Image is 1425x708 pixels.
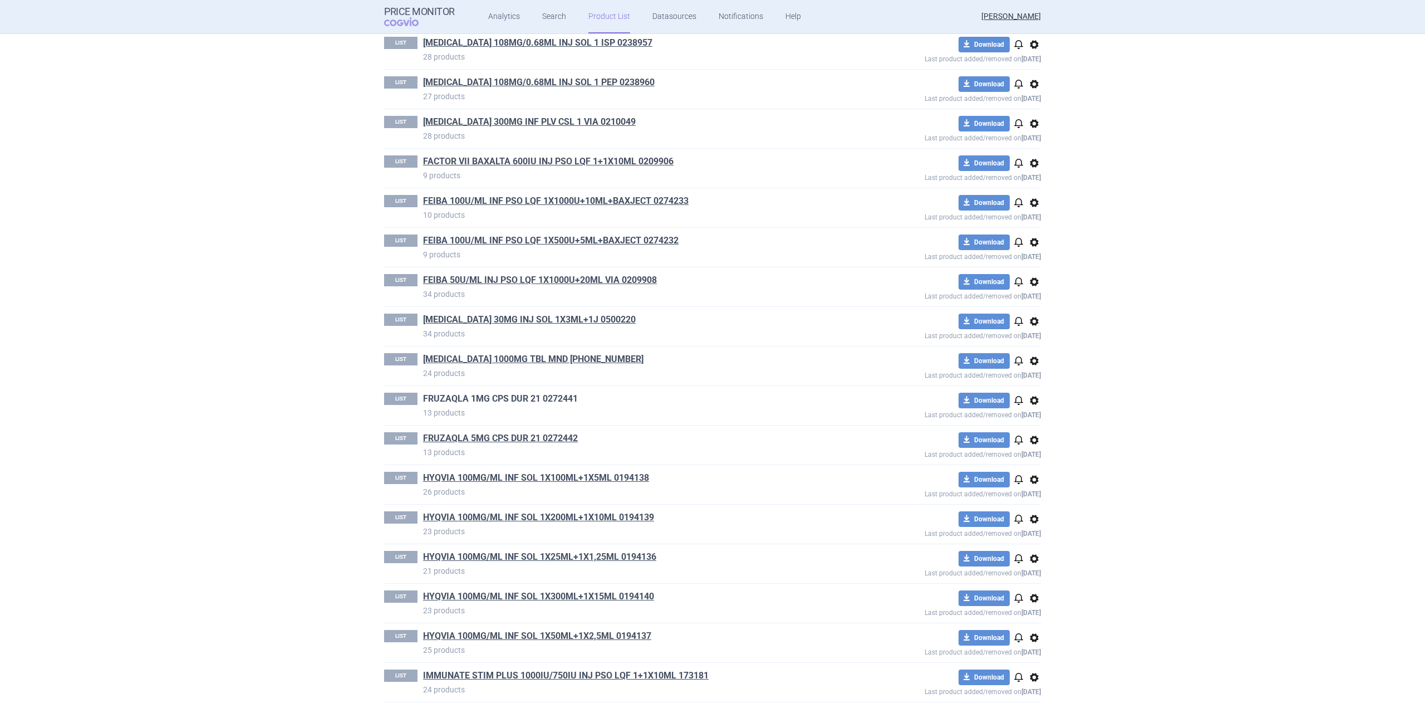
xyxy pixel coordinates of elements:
p: 34 products [423,328,844,339]
p: Last product added/removed on [844,92,1041,102]
a: FACTOR VII BAXALTA 600IU INJ PSO LQF 1+1X10ML 0209906 [423,155,674,168]
a: [MEDICAL_DATA] 30MG INJ SOL 1X3ML+1J 0500220 [423,314,636,326]
button: Download [959,274,1010,290]
p: LIST [384,511,417,524]
h1: ENTYVIO 300MG INF PLV CSL 1 VIA 0210049 [423,116,844,130]
p: LIST [384,670,417,682]
h1: IMMUNATE STIM PLUS 1000IU/750IU INJ PSO LQF 1+1X10ML 173181 [423,670,844,684]
p: LIST [384,195,417,207]
p: LIST [384,630,417,642]
p: Last product added/removed on [844,171,1041,182]
a: Price MonitorCOGVIO [384,6,455,27]
strong: [DATE] [1021,55,1041,63]
button: Download [959,116,1010,131]
button: Download [959,393,1010,408]
p: 23 products [423,526,844,537]
strong: [DATE] [1021,372,1041,379]
a: FRUZAQLA 5MG CPS DUR 21 0272442 [423,432,578,445]
p: LIST [384,274,417,286]
p: Last product added/removed on [844,369,1041,379]
button: Download [959,353,1010,369]
p: Last product added/removed on [844,685,1041,696]
a: [MEDICAL_DATA] 1000MG TBL MND [PHONE_NUMBER] [423,353,643,365]
p: Last product added/removed on [844,131,1041,142]
strong: [DATE] [1021,95,1041,102]
p: LIST [384,314,417,326]
button: Download [959,551,1010,567]
strong: [DATE] [1021,609,1041,617]
a: FEIBA 100U/ML INF PSO LQF 1X1000U+10ML+BAXJECT 0274233 [423,195,689,207]
p: 13 products [423,447,844,458]
strong: [DATE] [1021,174,1041,182]
h1: HYQVIA 100MG/ML INF SOL 1X300ML+1X15ML 0194140 [423,590,844,605]
p: 23 products [423,605,844,616]
h1: ENTYVIO 108MG/0.68ML INJ SOL 1 ISP 0238957 [423,37,844,51]
a: HYQVIA 100MG/ML INF SOL 1X100ML+1X5ML 0194138 [423,472,649,484]
strong: [DATE] [1021,332,1041,340]
button: Download [959,590,1010,606]
h1: HYQVIA 100MG/ML INF SOL 1X25ML+1X1,25ML 0194136 [423,551,844,565]
button: Download [959,511,1010,527]
p: Last product added/removed on [844,646,1041,656]
p: Last product added/removed on [844,606,1041,617]
button: Download [959,472,1010,487]
strong: [DATE] [1021,134,1041,142]
a: FEIBA 50U/ML INJ PSO LQF 1X1000U+20ML VIA 0209908 [423,274,657,286]
p: LIST [384,472,417,484]
button: Download [959,37,1010,52]
p: LIST [384,116,417,128]
strong: [DATE] [1021,411,1041,419]
span: COGVIO [384,17,434,26]
button: Download [959,670,1010,685]
p: 26 products [423,486,844,497]
button: Download [959,76,1010,92]
h1: FIRAZYR 30MG INJ SOL 1X3ML+1J 0500220 [423,314,844,328]
p: Last product added/removed on [844,329,1041,340]
p: Last product added/removed on [844,567,1041,577]
p: LIST [384,590,417,603]
a: [MEDICAL_DATA] 108MG/0.68ML INJ SOL 1 ISP 0238957 [423,37,652,49]
strong: [DATE] [1021,213,1041,221]
h1: HYQVIA 100MG/ML INF SOL 1X200ML+1X10ML 0194139 [423,511,844,526]
a: HYQVIA 100MG/ML INF SOL 1X50ML+1X2,5ML 0194137 [423,630,651,642]
p: 24 products [423,684,844,695]
a: HYQVIA 100MG/ML INF SOL 1X25ML+1X1,25ML 0194136 [423,551,656,563]
p: 27 products [423,91,844,102]
p: Last product added/removed on [844,211,1041,221]
p: LIST [384,432,417,445]
strong: [DATE] [1021,292,1041,300]
p: 21 products [423,565,844,577]
p: 24 products [423,368,844,379]
button: Download [959,314,1010,329]
p: LIST [384,235,417,247]
p: LIST [384,551,417,563]
p: LIST [384,37,417,49]
strong: Price Monitor [384,6,455,17]
p: LIST [384,76,417,89]
button: Download [959,630,1010,646]
h1: HYQVIA 100MG/ML INF SOL 1X50ML+1X2,5ML 0194137 [423,630,844,644]
p: Last product added/removed on [844,487,1041,498]
h1: FOSRENOL 1000MG TBL MND 90(6X15) 0265172 [423,353,844,368]
strong: [DATE] [1021,530,1041,538]
p: LIST [384,353,417,365]
p: 34 products [423,289,844,300]
button: Download [959,235,1010,250]
button: Download [959,195,1010,211]
strong: [DATE] [1021,253,1041,261]
h1: FRUZAQLA 5MG CPS DUR 21 0272442 [423,432,844,447]
strong: [DATE] [1021,451,1041,458]
a: [MEDICAL_DATA] 300MG INF PLV CSL 1 VIA 0210049 [423,116,636,128]
p: Last product added/removed on [844,250,1041,261]
a: FEIBA 100U/ML INF PSO LQF 1X500U+5ML+BAXJECT 0274232 [423,235,679,247]
strong: [DATE] [1021,688,1041,696]
button: Download [959,155,1010,171]
a: HYQVIA 100MG/ML INF SOL 1X200ML+1X10ML 0194139 [423,511,654,524]
strong: [DATE] [1021,648,1041,656]
h1: ENTYVIO 108MG/0.68ML INJ SOL 1 PEP 0238960 [423,76,844,91]
p: Last product added/removed on [844,290,1041,300]
h1: HYQVIA 100MG/ML INF SOL 1X100ML+1X5ML 0194138 [423,472,844,486]
strong: [DATE] [1021,490,1041,498]
p: Last product added/removed on [844,448,1041,458]
p: 9 products [423,249,844,260]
